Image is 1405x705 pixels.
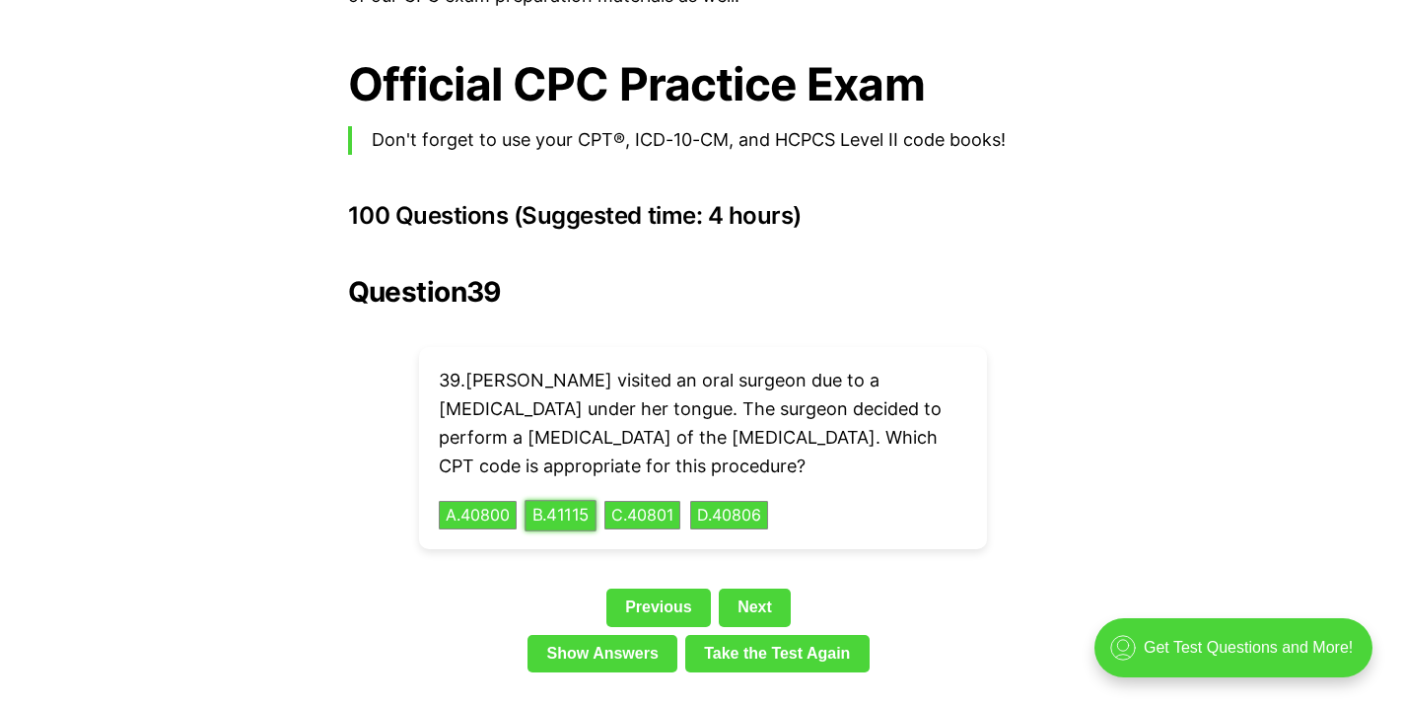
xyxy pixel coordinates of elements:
[525,500,596,530] button: B.41115
[1078,608,1405,705] iframe: portal-trigger
[606,589,711,626] a: Previous
[719,589,791,626] a: Next
[439,501,517,530] button: A.40800
[604,501,680,530] button: C.40801
[348,276,1058,308] h2: Question 39
[439,367,967,480] p: 39 . [PERSON_NAME] visited an oral surgeon due to a [MEDICAL_DATA] under her tongue. The surgeon ...
[690,501,768,530] button: D.40806
[348,202,1058,230] h3: 100 Questions (Suggested time: 4 hours)
[348,58,1058,110] h1: Official CPC Practice Exam
[527,635,677,672] a: Show Answers
[685,635,870,672] a: Take the Test Again
[348,126,1058,155] blockquote: Don't forget to use your CPT®, ICD-10-CM, and HCPCS Level II code books!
